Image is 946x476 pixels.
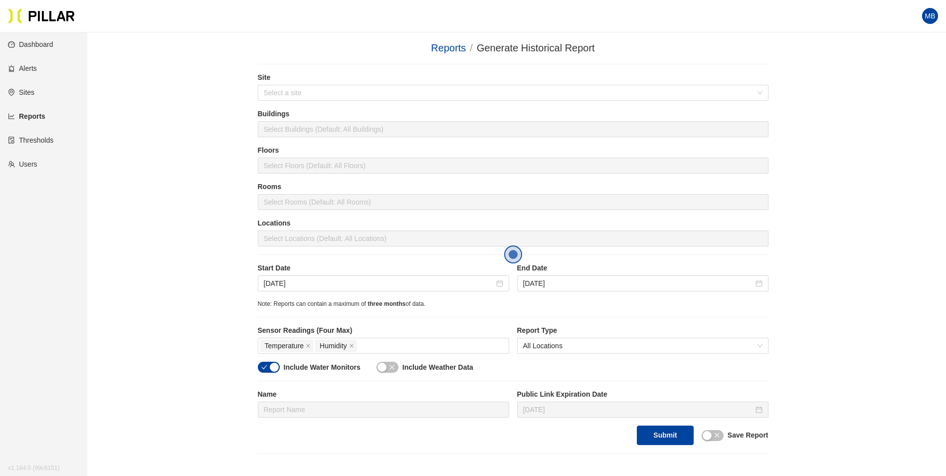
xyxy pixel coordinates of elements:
div: Note: Reports can contain a maximum of of data. [258,299,768,309]
a: teamUsers [8,160,37,168]
span: Humidity [320,340,347,351]
img: Pillar Technologies [8,8,75,24]
button: Open the dialog [504,245,522,263]
label: Rooms [258,182,768,192]
span: / [470,42,473,53]
span: close [714,432,720,438]
span: All Locations [523,338,762,353]
span: three months [368,300,405,307]
label: End Date [517,263,768,273]
label: Site [258,72,768,83]
input: Report Name [258,402,509,418]
a: line-chartReports [8,112,45,120]
a: environmentSites [8,88,34,96]
button: Submit [637,426,693,445]
a: alertAlerts [8,64,37,72]
span: close [389,364,395,370]
span: check [261,364,267,370]
label: Locations [258,218,768,229]
label: Start Date [258,263,509,273]
span: MB [925,8,936,24]
label: Public Link Expiration Date [517,389,768,400]
span: close [306,343,311,349]
input: Aug 11, 2025 [264,278,494,289]
input: Sep 1, 2025 [523,404,754,415]
span: close [349,343,354,349]
label: Save Report [728,430,768,441]
span: Temperature [265,340,304,351]
a: Reports [431,42,466,53]
label: Sensor Readings (Four Max) [258,325,509,336]
input: Aug 18, 2025 [523,278,754,289]
label: Include Weather Data [402,362,473,373]
a: exceptionThresholds [8,136,53,144]
span: Generate Historical Report [477,42,595,53]
label: Include Water Monitors [284,362,361,373]
label: Name [258,389,509,400]
a: dashboardDashboard [8,40,53,48]
label: Buildings [258,109,768,119]
label: Floors [258,145,768,156]
label: Report Type [517,325,768,336]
